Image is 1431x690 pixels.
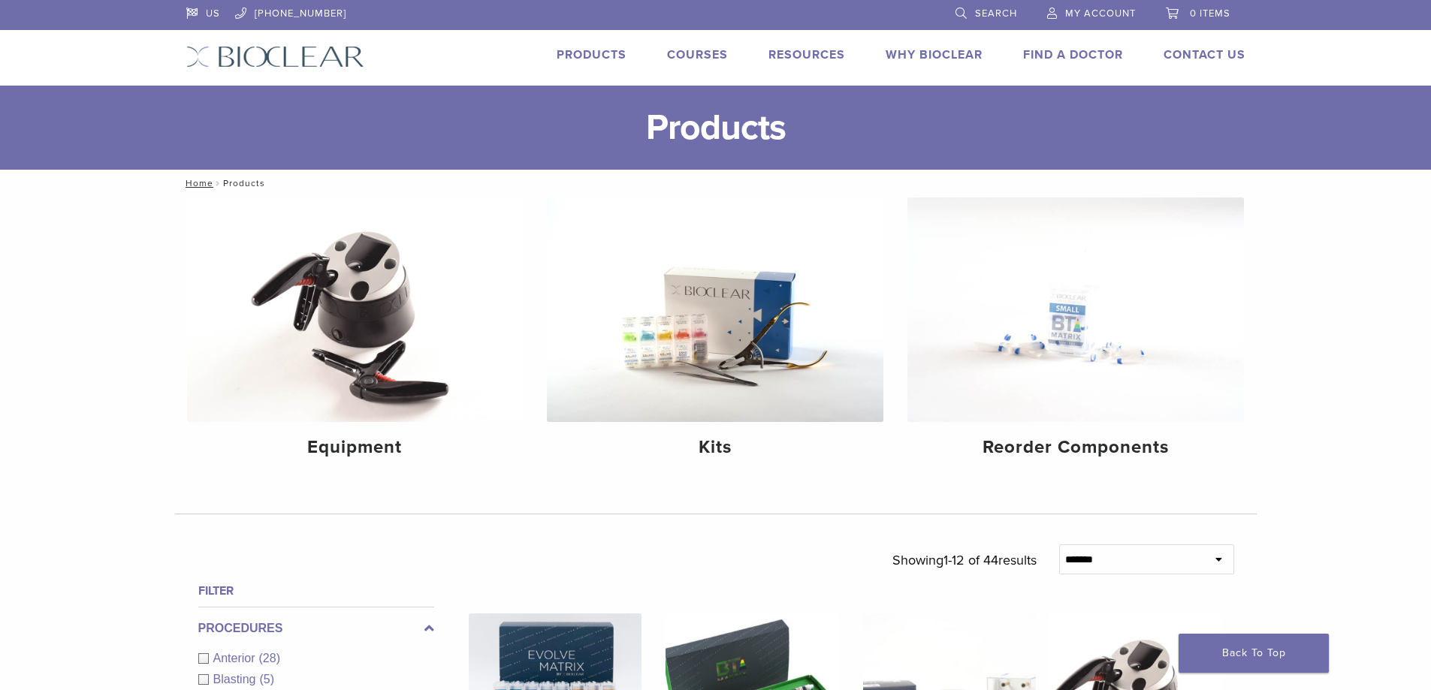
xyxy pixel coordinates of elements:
[886,47,983,62] a: Why Bioclear
[213,652,259,664] span: Anterior
[547,197,883,422] img: Kits
[768,47,845,62] a: Resources
[187,197,524,471] a: Equipment
[213,179,223,187] span: /
[919,434,1232,461] h4: Reorder Components
[186,46,364,68] img: Bioclear
[943,552,998,568] span: 1-12 of 44
[259,652,280,664] span: (28)
[547,197,883,471] a: Kits
[213,673,260,685] span: Blasting
[975,8,1017,20] span: Search
[187,197,524,422] img: Equipment
[907,197,1244,471] a: Reorder Components
[259,673,274,685] span: (5)
[907,197,1244,422] img: Reorder Components
[667,47,728,62] a: Courses
[181,178,213,188] a: Home
[1023,47,1123,62] a: Find A Doctor
[892,544,1037,576] p: Showing results
[198,619,434,637] label: Procedures
[198,582,434,600] h4: Filter
[1065,8,1136,20] span: My Account
[175,170,1257,197] nav: Products
[1164,47,1245,62] a: Contact Us
[1179,634,1329,673] a: Back To Top
[199,434,512,461] h4: Equipment
[557,47,626,62] a: Products
[559,434,871,461] h4: Kits
[1190,8,1230,20] span: 0 items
